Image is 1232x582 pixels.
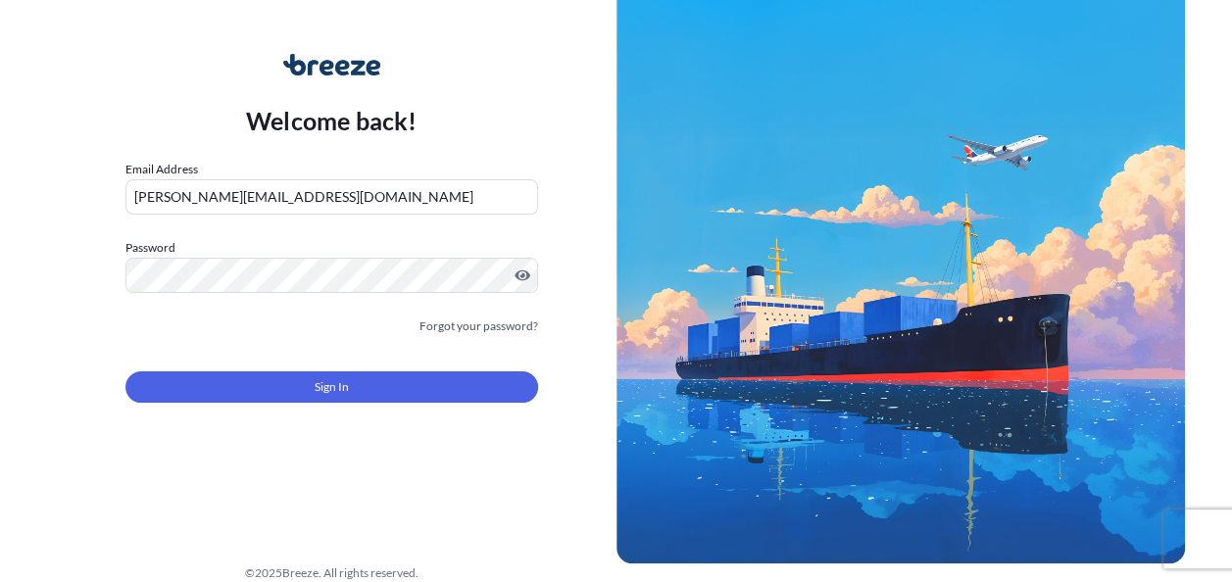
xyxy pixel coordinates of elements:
[125,371,538,403] button: Sign In
[246,105,418,136] p: Welcome back!
[125,238,538,258] label: Password
[419,316,538,336] a: Forgot your password?
[315,377,349,397] span: Sign In
[515,267,530,283] button: Show password
[125,179,538,215] input: example@gmail.com
[125,160,198,179] label: Email Address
